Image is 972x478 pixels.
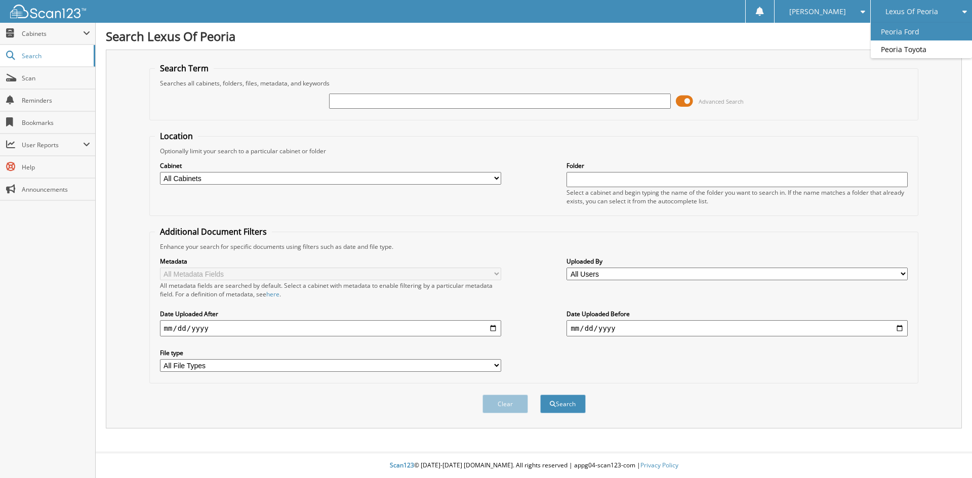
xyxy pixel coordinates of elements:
[22,29,83,38] span: Cabinets
[789,9,846,15] span: [PERSON_NAME]
[22,52,89,60] span: Search
[160,161,501,170] label: Cabinet
[155,63,214,74] legend: Search Term
[921,429,972,478] iframe: Chat Widget
[160,281,501,298] div: All metadata fields are searched by default. Select a cabinet with metadata to enable filtering b...
[640,461,678,469] a: Privacy Policy
[160,349,501,357] label: File type
[22,185,90,194] span: Announcements
[885,9,938,15] span: Lexus Of Peoria
[699,98,744,105] span: Advanced Search
[566,310,908,318] label: Date Uploaded Before
[566,257,908,266] label: Uploaded By
[566,188,908,205] div: Select a cabinet and begin typing the name of the folder you want to search in. If the name match...
[160,320,501,336] input: start
[266,290,279,298] a: here
[22,74,90,82] span: Scan
[22,118,90,127] span: Bookmarks
[106,28,962,45] h1: Search Lexus Of Peoria
[155,131,198,142] legend: Location
[482,395,528,413] button: Clear
[566,320,908,336] input: end
[155,147,913,155] div: Optionally limit your search to a particular cabinet or folder
[160,310,501,318] label: Date Uploaded After
[155,226,272,237] legend: Additional Document Filters
[10,5,86,18] img: scan123-logo-white.svg
[155,79,913,88] div: Searches all cabinets, folders, files, metadata, and keywords
[22,163,90,171] span: Help
[540,395,586,413] button: Search
[155,242,913,251] div: Enhance your search for specific documents using filters such as date and file type.
[160,257,501,266] label: Metadata
[96,453,972,478] div: © [DATE]-[DATE] [DOMAIN_NAME]. All rights reserved | appg04-scan123-com |
[390,461,414,469] span: Scan123
[22,141,83,149] span: User Reports
[871,40,972,58] a: Peoria Toyota
[871,23,972,40] a: Peoria Ford
[22,96,90,105] span: Reminders
[566,161,908,170] label: Folder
